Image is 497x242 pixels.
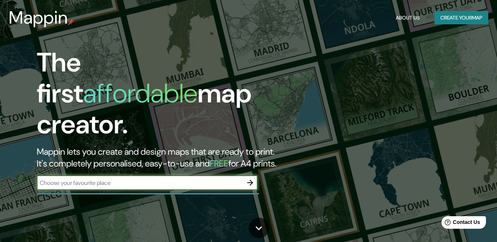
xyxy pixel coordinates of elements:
h5: FREE [210,158,228,169]
h1: affordable [83,76,198,111]
img: mappin-pin [68,19,74,25]
iframe: Help widget launcher [432,213,489,234]
input: Choose your favourite place [37,179,243,187]
h2: Mappin lets you create and design maps that are ready to print. It's completely personalised, eas... [37,146,285,169]
h3: Mappin [9,7,68,28]
button: About Us [393,11,423,25]
h1: The first map creator. [37,47,285,146]
button: Create yourmap [434,11,488,25]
